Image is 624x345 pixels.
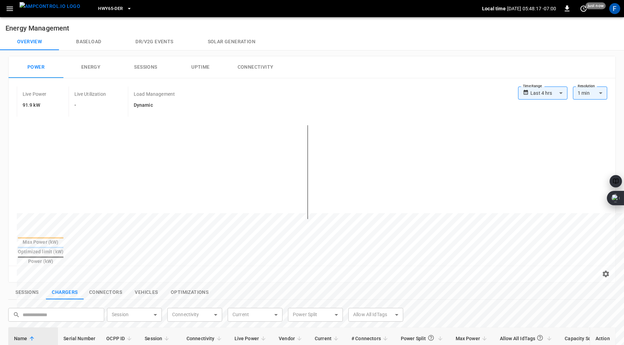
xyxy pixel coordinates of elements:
button: show latest charge points [46,285,84,300]
h6: 91.9 kW [23,102,47,109]
button: show latest sessions [8,285,46,300]
p: Live Power [23,91,47,97]
button: Solar generation [191,34,273,50]
span: Max Power [456,334,489,343]
img: ampcontrol.io logo [20,2,80,11]
span: Connectivity [187,334,224,343]
span: Current [315,334,340,343]
p: Local time [482,5,506,12]
p: Live Utilization [74,91,106,97]
button: Sessions [118,56,173,78]
span: just now [586,2,606,9]
button: show latest optimizations [165,285,214,300]
button: Power [9,56,63,78]
span: Name [14,334,36,343]
button: HWY65-DER [95,2,134,15]
label: Time Range [523,83,542,89]
div: profile-icon [609,3,620,14]
button: set refresh interval [578,3,589,14]
span: Allow All IdTags [500,332,554,345]
span: OCPP ID [106,334,134,343]
button: Energy [63,56,118,78]
h6: - [74,102,106,109]
div: Last 4 hrs [530,87,567,100]
label: Resolution [578,83,595,89]
button: Baseload [59,34,118,50]
button: Connectivity [228,56,283,78]
span: # Connectors [351,334,390,343]
p: [DATE] 05:48:17 -07:00 [507,5,556,12]
span: Live Power [235,334,268,343]
button: show latest vehicles [128,285,165,300]
h6: Dynamic [134,102,175,109]
button: Uptime [173,56,228,78]
button: Dr/V2G events [118,34,190,50]
span: Vendor [279,334,304,343]
button: show latest connectors [84,285,128,300]
span: HWY65-DER [98,5,123,13]
span: Session [145,334,171,343]
span: Power Split [401,332,445,345]
p: Load Management [134,91,175,97]
div: 1 min [573,87,607,100]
